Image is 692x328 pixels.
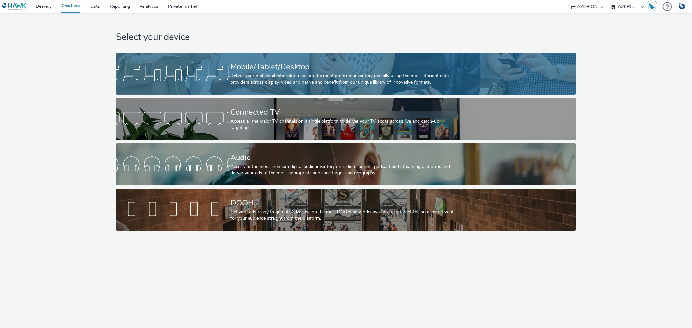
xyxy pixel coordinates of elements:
a: AudioAccess to the most premium digital audio inventory on radio channels, podcast and streaming ... [116,143,576,185]
img: Hawk Academy [647,1,657,12]
div: Access all the major TV channels on a single platform to deliver your TV spots across live and ca... [230,118,459,131]
a: Hawk Academy [647,1,660,12]
h1: Select your device [116,31,576,43]
div: Access to the most premium digital audio inventory on radio channels, podcast and streaming platf... [230,163,459,177]
div: Audio [230,152,459,163]
img: Account DE [677,1,687,12]
div: Connected TV [230,107,459,118]
div: Deliver your mobile/tablet/desktop ads on the most premium inventory globally using the most effi... [230,73,459,86]
div: DOOH [230,197,459,209]
div: Mobile/Tablet/Desktop [230,61,459,73]
div: Get your ads ready to go out! Advertise on the main DOOH networks available and target the screen... [230,209,459,222]
a: Connected TVAccess all the major TV channels on a single platform to deliver your TV spots across... [116,98,576,140]
a: Mobile/Tablet/DesktopDeliver your mobile/tablet/desktop ads on the most premium inventory globall... [116,53,576,95]
img: undefined Logo [2,3,27,11]
a: DOOHGet your ads ready to go out! Advertise on the main DOOH networks available and target the sc... [116,189,576,231]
